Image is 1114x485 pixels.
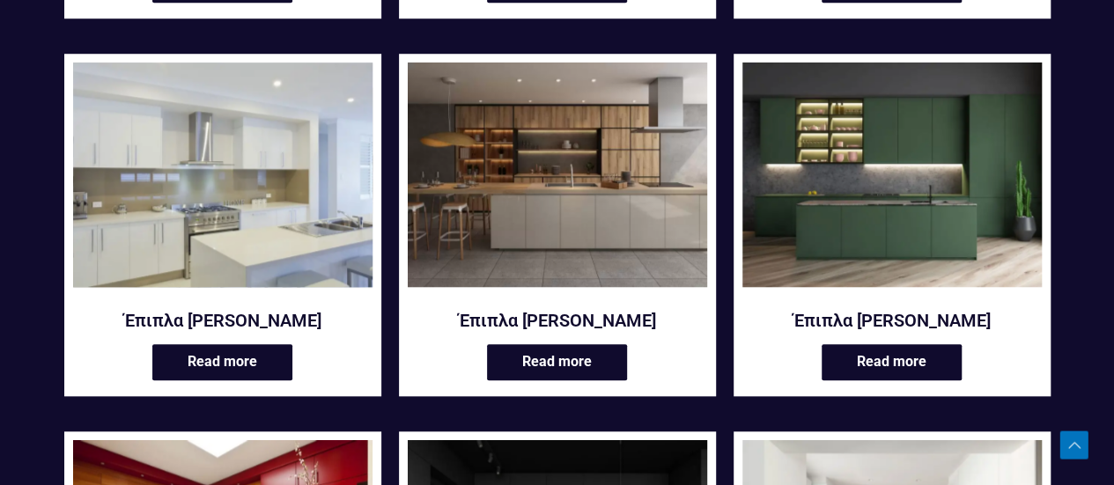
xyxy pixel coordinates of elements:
[487,344,627,380] a: Read more about “Έπιπλα κουζίνας Celebes”
[408,62,707,298] a: Έπιπλα κουζίνας Celebes
[408,309,707,332] a: Έπιπλα [PERSON_NAME]
[73,62,373,287] img: Bondi κουζίνα
[152,344,292,380] a: Read more about “Έπιπλα κουζίνας Bondi”
[742,62,1042,298] a: El Castillo κουζίνα
[73,309,373,332] a: Έπιπλα [PERSON_NAME]
[742,309,1042,332] a: Έπιπλα [PERSON_NAME]
[822,344,962,380] a: Read more about “Έπιπλα κουζίνας El Castillo”
[73,62,373,298] a: Έπιπλα κουζίνας Bondi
